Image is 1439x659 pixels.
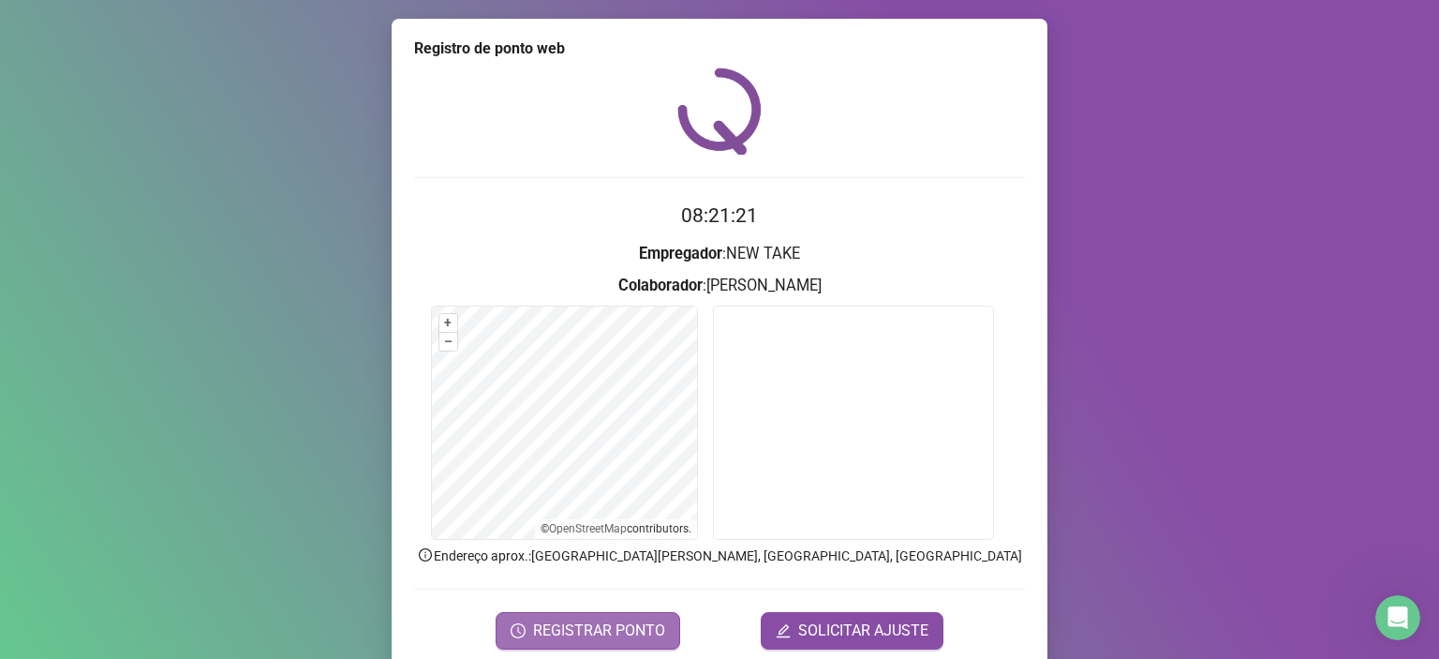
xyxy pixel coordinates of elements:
[414,274,1025,298] h3: : [PERSON_NAME]
[677,67,762,155] img: QRPoint
[439,333,457,351] button: –
[681,204,758,227] time: 08:21:21
[417,547,434,563] span: info-circle
[414,242,1025,266] h3: : NEW TAKE
[798,620,928,642] span: SOLICITAR AJUSTE
[776,623,791,638] span: edit
[639,245,722,262] strong: Empregador
[439,314,457,332] button: +
[761,612,943,650] button: editSOLICITAR AJUSTE
[496,612,680,650] button: REGISTRAR PONTO
[541,522,691,535] li: © contributors.
[1375,595,1420,640] iframe: Intercom live chat
[414,546,1025,566] p: Endereço aprox. : [GEOGRAPHIC_DATA][PERSON_NAME], [GEOGRAPHIC_DATA], [GEOGRAPHIC_DATA]
[511,623,526,638] span: clock-circle
[414,37,1025,60] div: Registro de ponto web
[533,620,665,642] span: REGISTRAR PONTO
[549,522,627,535] a: OpenStreetMap
[618,277,703,294] strong: Colaborador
